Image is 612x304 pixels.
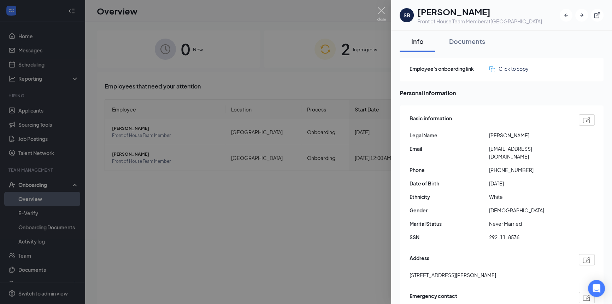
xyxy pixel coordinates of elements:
[417,6,542,18] h1: [PERSON_NAME]
[588,280,605,297] div: Open Intercom Messenger
[591,9,604,22] button: ExternalLink
[489,166,569,174] span: [PHONE_NUMBER]
[410,292,457,303] span: Emergency contact
[489,145,569,160] span: [EMAIL_ADDRESS][DOMAIN_NAME]
[563,12,570,19] svg: ArrowLeftNew
[594,12,601,19] svg: ExternalLink
[489,179,569,187] span: [DATE]
[489,206,569,214] span: [DEMOGRAPHIC_DATA]
[410,145,489,153] span: Email
[407,37,428,46] div: Info
[410,114,452,126] span: Basic information
[417,18,542,25] div: Front of House Team Member at [GEOGRAPHIC_DATA]
[400,88,604,97] span: Personal information
[410,131,489,139] span: Legal Name
[578,12,585,19] svg: ArrowRight
[410,271,496,279] span: [STREET_ADDRESS][PERSON_NAME]
[410,254,429,265] span: Address
[449,37,485,46] div: Documents
[489,233,569,241] span: 292-11-8536
[410,65,489,73] span: Employee's onboarding link
[410,220,489,228] span: Marital Status
[404,12,410,19] div: SB
[410,206,489,214] span: Gender
[489,131,569,139] span: [PERSON_NAME]
[410,179,489,187] span: Date of Birth
[489,65,529,73] button: Click to copy
[410,166,489,174] span: Phone
[410,233,489,241] span: SSN
[489,66,495,72] img: click-to-copy.71757273a98fde459dfc.svg
[410,193,489,201] span: Ethnicity
[575,9,588,22] button: ArrowRight
[489,193,569,201] span: White
[489,220,569,228] span: Never Married
[560,9,572,22] button: ArrowLeftNew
